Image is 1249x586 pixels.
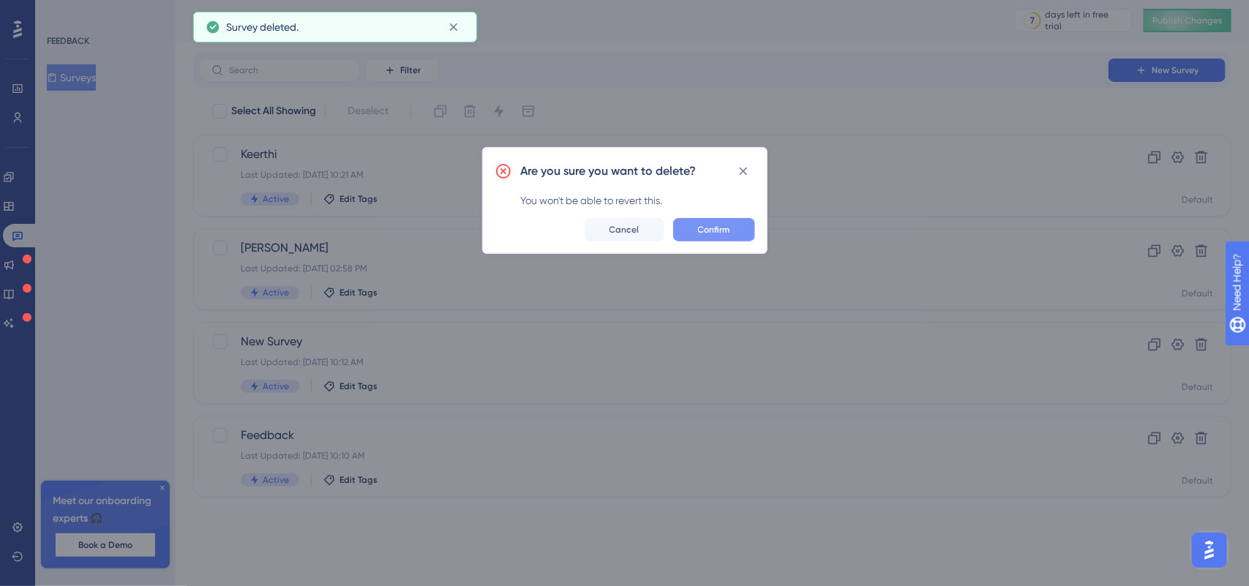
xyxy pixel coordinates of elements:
span: Cancel [610,224,639,236]
div: You won't be able to revert this. [521,192,755,209]
span: Survey deleted. [226,18,299,36]
iframe: UserGuiding AI Assistant Launcher [1188,528,1231,572]
span: Need Help? [34,4,91,21]
span: Confirm [698,224,730,236]
h2: Are you sure you want to delete? [521,162,697,180]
